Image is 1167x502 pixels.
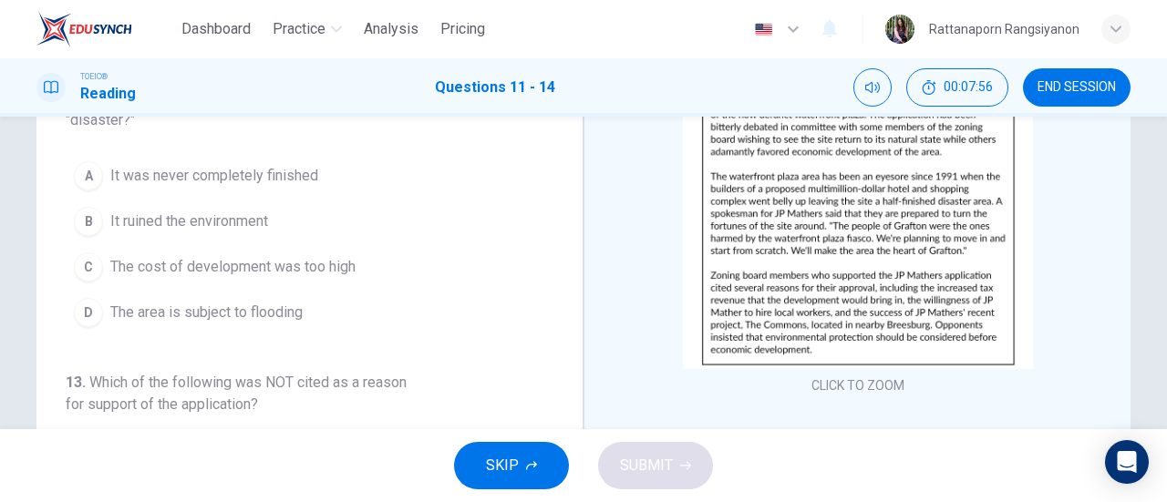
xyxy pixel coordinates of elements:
[885,15,914,44] img: Profile picture
[66,153,532,199] button: AIt was never completely finished
[454,442,569,489] button: SKIP
[906,68,1008,107] div: Hide
[486,453,519,478] span: SKIP
[66,199,532,244] button: BIt ruined the environment
[80,83,136,105] h1: Reading
[66,374,86,391] span: 13 .
[752,23,775,36] img: en
[440,18,485,40] span: Pricing
[1023,68,1131,107] button: END SESSION
[74,207,103,236] div: B
[804,373,912,398] button: CLICK TO ZOOM
[929,18,1079,40] div: Rattanaporn Rangsiyanon
[74,252,103,282] div: C
[906,68,1008,107] button: 00:07:56
[364,18,418,40] span: Analysis
[36,11,174,47] a: EduSynch logo
[1038,80,1116,95] span: END SESSION
[80,70,108,83] span: TOEIC®
[36,11,132,47] img: EduSynch logo
[110,165,318,187] span: It was never completely finished
[853,68,892,107] div: Mute
[181,18,251,40] span: Dashboard
[66,244,532,290] button: CThe cost of development was too high
[174,13,258,46] button: Dashboard
[74,298,103,327] div: D
[944,80,993,95] span: 00:07:56
[110,256,356,278] span: The cost of development was too high
[1105,440,1149,484] div: Open Intercom Messenger
[683,51,1033,369] img: undefined
[110,302,303,323] span: The area is subject to flooding
[435,77,555,98] h1: Questions 11 - 14
[356,13,426,46] button: Analysis
[66,374,407,413] span: Which of the following was NOT cited as a reason for support of the application?
[273,18,325,40] span: Practice
[265,13,349,46] button: Practice
[110,210,268,232] span: It ruined the environment
[74,161,103,190] div: A
[433,13,492,46] button: Pricing
[66,290,532,335] button: DThe area is subject to flooding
